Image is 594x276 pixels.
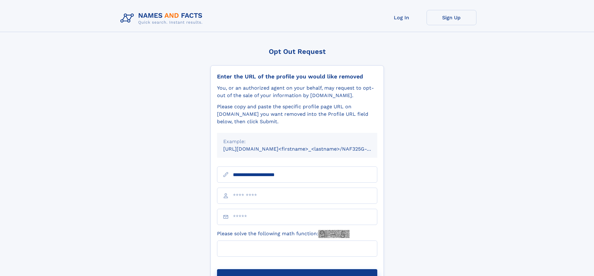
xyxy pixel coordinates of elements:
label: Please solve the following math function: [217,230,350,238]
div: Example: [223,138,371,145]
div: You, or an authorized agent on your behalf, may request to opt-out of the sale of your informatio... [217,84,377,99]
img: Logo Names and Facts [118,10,208,27]
a: Sign Up [427,10,476,25]
a: Log In [377,10,427,25]
div: Enter the URL of the profile you would like removed [217,73,377,80]
div: Opt Out Request [210,48,384,55]
div: Please copy and paste the specific profile page URL on [DOMAIN_NAME] you want removed into the Pr... [217,103,377,125]
small: [URL][DOMAIN_NAME]<firstname>_<lastname>/NAF325G-xxxxxxxx [223,146,389,152]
